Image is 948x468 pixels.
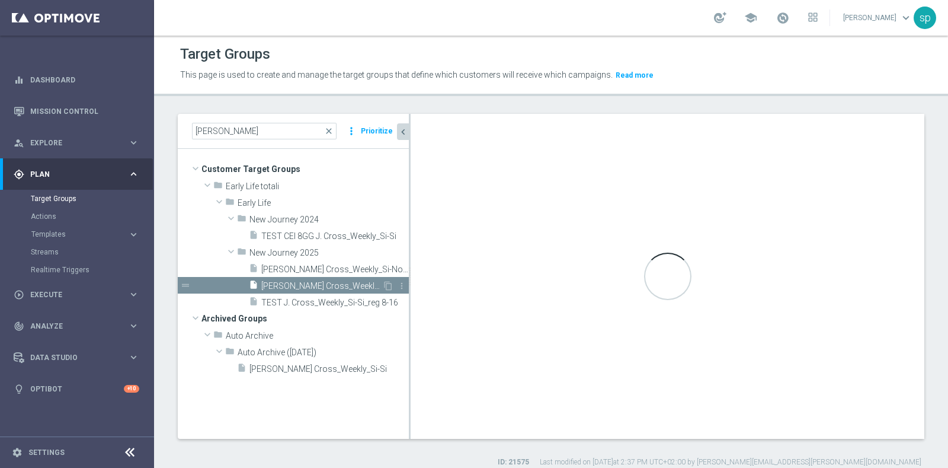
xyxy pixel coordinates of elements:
[31,265,123,275] a: Realtime Triggers
[213,330,223,343] i: folder
[30,64,139,95] a: Dashboard
[498,457,529,467] label: ID: 21575
[30,171,128,178] span: Plan
[249,248,409,258] span: New Journey 2025
[31,231,128,238] div: Templates
[345,123,357,139] i: more_vert
[842,9,914,27] a: [PERSON_NAME]keyboard_arrow_down
[31,230,140,239] button: Templates keyboard_arrow_right
[14,138,128,148] div: Explore
[14,373,139,405] div: Optibot
[261,298,409,308] span: TEST J. Cross_Weekly_Si-Si_reg 8-16
[201,161,409,177] span: Customer Target Groups
[31,212,123,221] a: Actions
[14,352,128,363] div: Data Studio
[249,230,258,244] i: insert_drive_file
[124,385,139,393] div: +10
[128,168,139,180] i: keyboard_arrow_right
[225,197,235,211] i: folder
[30,323,128,330] span: Analyze
[13,321,140,331] button: track_changes Analyze keyboard_arrow_right
[13,353,140,362] button: Data Studio keyboard_arrow_right
[30,291,128,298] span: Execute
[899,11,912,24] span: keyboard_arrow_down
[324,126,334,136] span: close
[540,457,921,467] label: Last modified on [DATE] at 2:37 PM UTC+02:00 by [PERSON_NAME][EMAIL_ADDRESS][PERSON_NAME][DOMAIN_...
[249,215,409,225] span: New Journey 2024
[12,447,23,458] i: settings
[31,231,116,238] span: Templates
[914,7,936,29] div: sp
[192,123,337,139] input: Quick find group or folder
[201,310,409,327] span: Archived Groups
[14,75,24,85] i: equalizer
[14,95,139,127] div: Mission Control
[397,281,406,291] i: more_vert
[261,265,409,275] span: J. Cross_Weekly_Si-No_reg 8-16
[249,364,409,374] span: J. Cross_Weekly_Si-Si
[397,123,409,140] button: chevron_left
[14,321,128,332] div: Analyze
[180,46,270,63] h1: Target Groups
[359,123,395,139] button: Prioritize
[31,225,153,243] div: Templates
[180,70,613,79] span: This page is used to create and manage the target groups that define which customers will receive...
[128,289,139,300] i: keyboard_arrow_right
[13,384,140,394] button: lightbulb Optibot +10
[383,281,393,291] i: Duplicate Target group
[128,352,139,363] i: keyboard_arrow_right
[261,231,409,241] span: TEST CEI 8GG J. Cross_Weekly_Si-Si
[225,346,235,360] i: folder
[226,182,409,192] span: Early Life totali
[14,289,24,300] i: play_circle_outline
[13,75,140,85] button: equalizer Dashboard
[31,208,153,225] div: Actions
[614,69,655,82] button: Read more
[14,321,24,332] i: track_changes
[237,363,246,377] i: insert_drive_file
[13,290,140,300] button: play_circle_outline Execute keyboard_arrow_right
[14,289,128,300] div: Execute
[237,214,246,227] i: folder
[238,198,409,208] span: Early Life
[13,138,140,148] button: person_search Explore keyboard_arrow_right
[213,180,223,194] i: folder
[226,331,409,341] span: Auto Archive
[128,229,139,240] i: keyboard_arrow_right
[14,64,139,95] div: Dashboard
[30,95,139,127] a: Mission Control
[30,373,124,405] a: Optibot
[31,261,153,279] div: Realtime Triggers
[31,243,153,261] div: Streams
[31,194,123,203] a: Target Groups
[14,169,24,180] i: gps_fixed
[398,126,409,138] i: chevron_left
[30,139,128,147] span: Explore
[128,320,139,332] i: keyboard_arrow_right
[14,169,128,180] div: Plan
[13,170,140,179] button: gps_fixed Plan keyboard_arrow_right
[30,354,128,361] span: Data Studio
[14,138,24,148] i: person_search
[28,449,65,456] a: Settings
[744,11,757,24] span: school
[238,348,409,358] span: Auto Archive (2025-09-29)
[13,107,140,116] button: Mission Control
[128,137,139,148] i: keyboard_arrow_right
[237,247,246,260] i: folder
[31,190,153,208] div: Target Groups
[249,297,258,310] i: insert_drive_file
[261,281,382,291] span: J. Cross_Weekly_Si-Si_reg 8-16
[249,263,258,277] i: insert_drive_file
[31,247,123,257] a: Streams
[14,384,24,394] i: lightbulb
